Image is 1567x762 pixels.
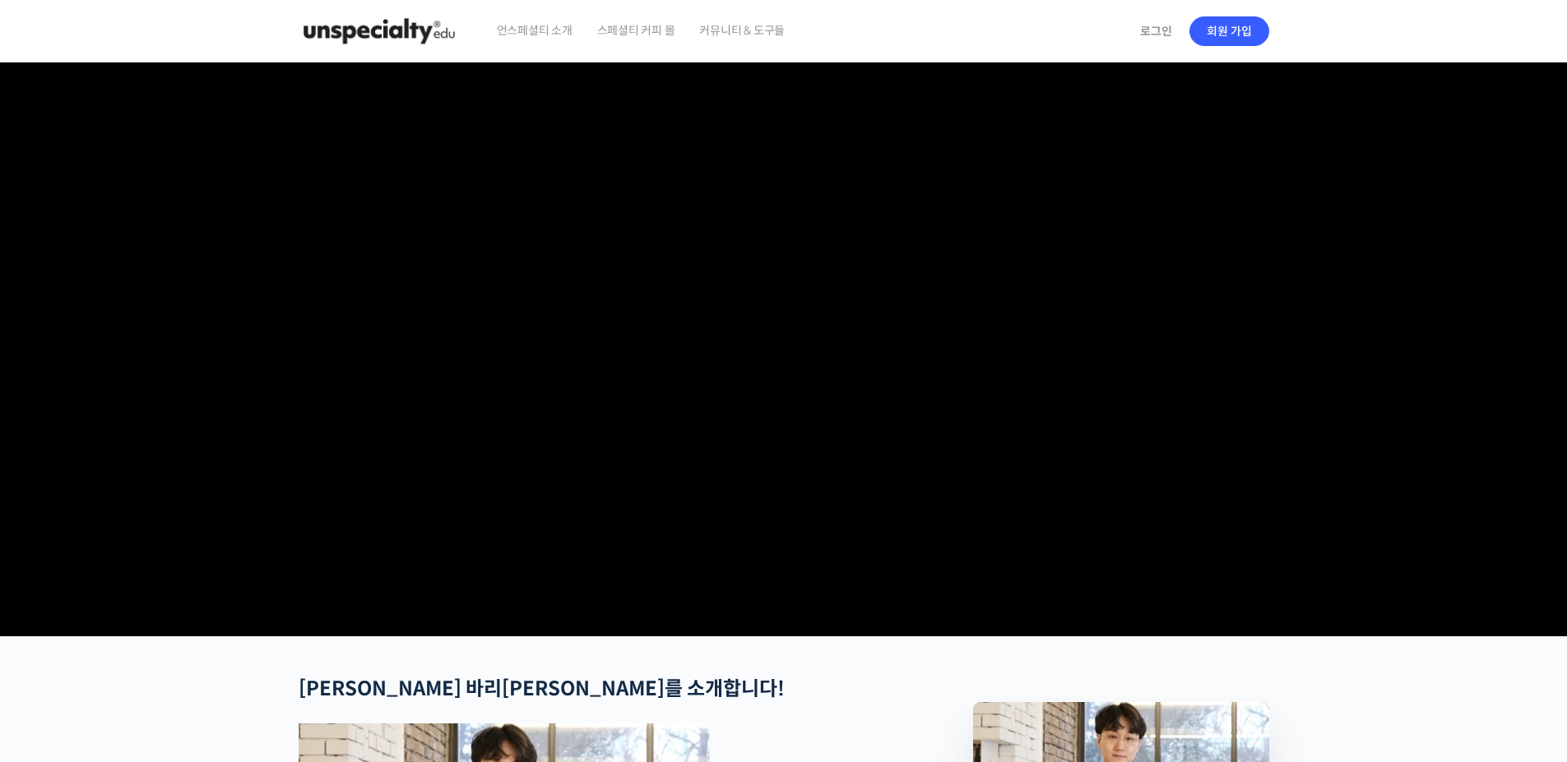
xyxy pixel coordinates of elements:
a: 로그인 [1130,12,1182,50]
a: 회원 가입 [1189,16,1269,46]
strong: [PERSON_NAME] 바리[PERSON_NAME]를 소개합니다! [299,677,785,701]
